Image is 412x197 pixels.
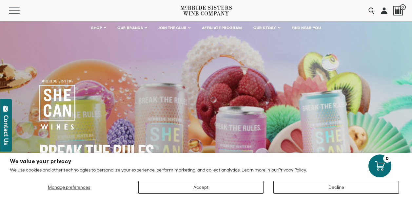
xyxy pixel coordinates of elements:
button: Decline [273,181,399,194]
span: OUR BRANDS [117,26,143,30]
div: Contact Us [3,115,10,145]
a: OUR BRANDS [113,21,151,34]
p: We use cookies and other technologies to personalize your experience, perform marketing, and coll... [10,167,402,173]
a: AFFILIATE PROGRAM [198,21,246,34]
a: SHOP [87,21,110,34]
button: Accept [138,181,264,194]
span: SHOP [91,26,102,30]
span: Manage preferences [48,185,90,190]
a: Privacy Policy. [278,167,307,172]
a: JOIN THE CLUB [154,21,194,34]
span: 0 [400,4,406,10]
h2: We value your privacy [10,159,402,164]
button: Mobile Menu Trigger [9,8,32,14]
span: OUR STORY [253,26,276,30]
span: JOIN THE CLUB [158,26,186,30]
a: FIND NEAR YOU [287,21,325,34]
a: OUR STORY [249,21,284,34]
span: FIND NEAR YOU [292,26,321,30]
button: Manage preferences [10,181,128,194]
span: AFFILIATE PROGRAM [202,26,242,30]
div: 0 [383,154,391,163]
